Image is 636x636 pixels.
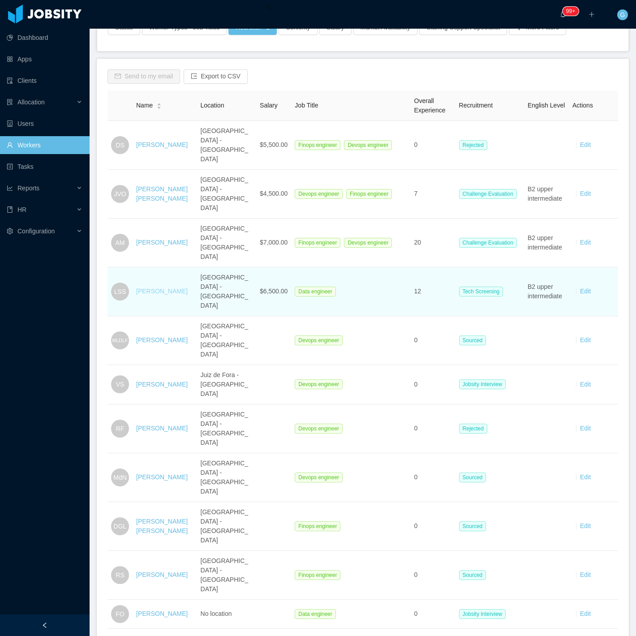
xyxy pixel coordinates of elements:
[414,97,446,114] span: Overall Experience
[295,424,343,434] span: Devops engineer
[114,283,126,301] span: LSS
[295,570,340,580] span: Finops engineer
[197,551,257,600] td: [GEOGRAPHIC_DATA] - [GEOGRAPHIC_DATA]
[459,335,486,345] span: Sourced
[156,102,162,108] div: Sort
[113,468,127,486] span: MdN
[184,69,248,84] button: icon: exportExport to CSV
[136,473,188,481] a: [PERSON_NAME]
[580,336,591,344] a: Edit
[459,380,510,387] a: Jobsity Interview
[459,189,517,199] span: Challenge Evaluation
[7,72,82,90] a: icon: auditClients
[295,102,318,109] span: Job Title
[197,219,257,267] td: [GEOGRAPHIC_DATA] - [GEOGRAPHIC_DATA]
[295,287,335,297] span: Data engineer
[157,105,162,108] i: icon: caret-down
[136,425,188,432] a: [PERSON_NAME]
[136,239,188,246] a: [PERSON_NAME]
[295,379,343,389] span: Devops engineer
[459,288,507,295] a: Tech Screening
[459,473,490,481] a: Sourced
[589,11,595,17] i: icon: plus
[580,610,591,617] a: Edit
[572,102,593,109] span: Actions
[459,287,503,297] span: Tech Screening
[459,190,520,197] a: Challenge Evaluation
[295,335,343,345] span: Devops engineer
[7,50,82,68] a: icon: appstoreApps
[580,571,591,578] a: Edit
[411,502,456,551] td: 0
[524,170,569,219] td: B2 upper intermediate
[411,316,456,365] td: 0
[197,267,257,316] td: [GEOGRAPHIC_DATA] - [GEOGRAPHIC_DATA]
[459,522,490,529] a: Sourced
[560,11,566,17] i: icon: bell
[136,381,188,388] a: [PERSON_NAME]
[197,502,257,551] td: [GEOGRAPHIC_DATA] - [GEOGRAPHIC_DATA]
[201,102,224,109] span: Location
[344,238,392,248] span: Devops engineer
[295,609,335,619] span: Data engineer
[114,517,127,535] span: DGL
[411,453,456,502] td: 0
[7,185,13,191] i: icon: line-chart
[580,425,591,432] a: Edit
[136,288,188,295] a: [PERSON_NAME]
[295,238,340,248] span: Finops engineer
[260,239,288,246] span: $7,000.00
[459,571,490,578] a: Sourced
[459,609,506,619] span: Jobsity Interview
[459,140,487,150] span: Rejected
[459,238,517,248] span: Challenge Evaluation
[260,190,288,197] span: $4,500.00
[266,5,272,11] i: icon: search
[17,228,55,235] span: Configuration
[157,102,162,105] i: icon: caret-up
[459,141,491,148] a: Rejected
[17,206,26,213] span: HR
[197,170,257,219] td: [GEOGRAPHIC_DATA] - [GEOGRAPHIC_DATA]
[197,365,257,404] td: Juiz de Fora - [GEOGRAPHIC_DATA]
[112,333,128,347] span: MLDLF
[295,140,340,150] span: Finops engineer
[459,521,486,531] span: Sourced
[459,102,493,109] span: Recruitment
[346,189,392,199] span: Finops engineer
[459,610,510,617] a: Jobsity Interview
[136,185,188,202] a: [PERSON_NAME] [PERSON_NAME]
[524,267,569,316] td: B2 upper intermediate
[459,239,520,246] a: Challenge Evaluation
[620,9,625,20] span: G
[344,140,392,150] span: Devops engineer
[580,522,591,529] a: Edit
[136,610,188,617] a: [PERSON_NAME]
[411,219,456,267] td: 20
[295,189,343,199] span: Devops engineer
[580,141,591,148] a: Edit
[17,99,45,106] span: Allocation
[7,136,82,154] a: icon: userWorkers
[580,473,591,481] a: Edit
[411,365,456,404] td: 0
[136,101,153,110] span: Name
[411,551,456,600] td: 0
[197,600,257,629] td: No location
[563,7,579,16] sup: 196
[459,425,491,432] a: Rejected
[459,336,490,344] a: Sourced
[136,336,188,344] a: [PERSON_NAME]
[295,521,340,531] span: Finops engineer
[116,136,124,154] span: DS
[7,115,82,133] a: icon: robotUsers
[17,185,39,192] span: Reports
[411,267,456,316] td: 12
[295,473,343,482] span: Devops engineer
[197,316,257,365] td: [GEOGRAPHIC_DATA] - [GEOGRAPHIC_DATA]
[7,99,13,105] i: icon: solution
[580,239,591,246] a: Edit
[197,453,257,502] td: [GEOGRAPHIC_DATA] - [GEOGRAPHIC_DATA]
[580,190,591,197] a: Edit
[524,219,569,267] td: B2 upper intermediate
